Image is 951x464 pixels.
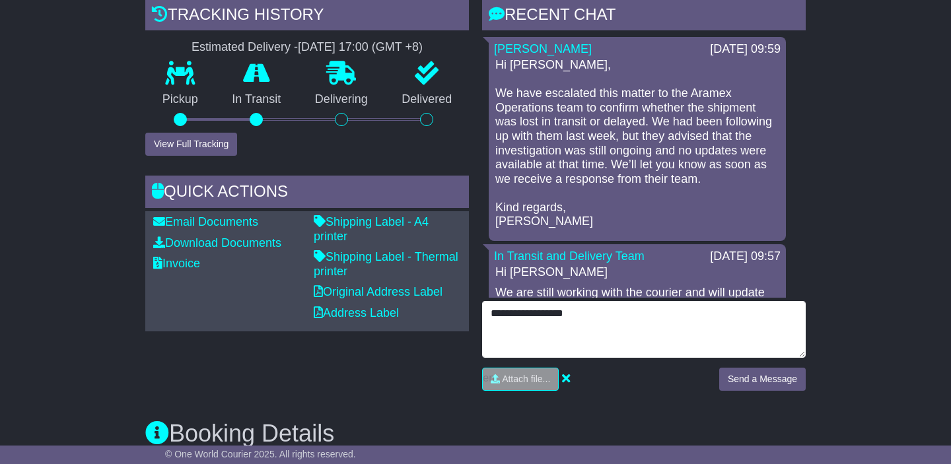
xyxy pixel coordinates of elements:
[314,250,458,278] a: Shipping Label - Thermal printer
[494,42,592,55] a: [PERSON_NAME]
[314,306,399,319] a: Address Label
[145,176,469,211] div: Quick Actions
[298,92,385,107] p: Delivering
[153,257,200,270] a: Invoice
[495,58,779,229] p: Hi [PERSON_NAME], We have escalated this matter to the Aramex Operations team to confirm whether ...
[710,249,781,264] div: [DATE] 09:57
[165,449,356,459] span: © One World Courier 2025. All rights reserved.
[710,42,781,57] div: [DATE] 09:59
[298,40,423,55] div: [DATE] 17:00 (GMT +8)
[719,368,806,391] button: Send a Message
[495,286,779,329] p: We are still working with the courier and will update you once we have received once additional i...
[153,236,281,249] a: Download Documents
[145,92,215,107] p: Pickup
[215,92,299,107] p: In Transit
[495,265,779,280] p: Hi [PERSON_NAME]
[145,420,806,447] h3: Booking Details
[494,249,645,263] a: In Transit and Delivery Team
[314,215,429,243] a: Shipping Label - A4 printer
[145,40,469,55] div: Estimated Delivery -
[145,133,237,156] button: View Full Tracking
[385,92,470,107] p: Delivered
[314,285,442,298] a: Original Address Label
[153,215,258,228] a: Email Documents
